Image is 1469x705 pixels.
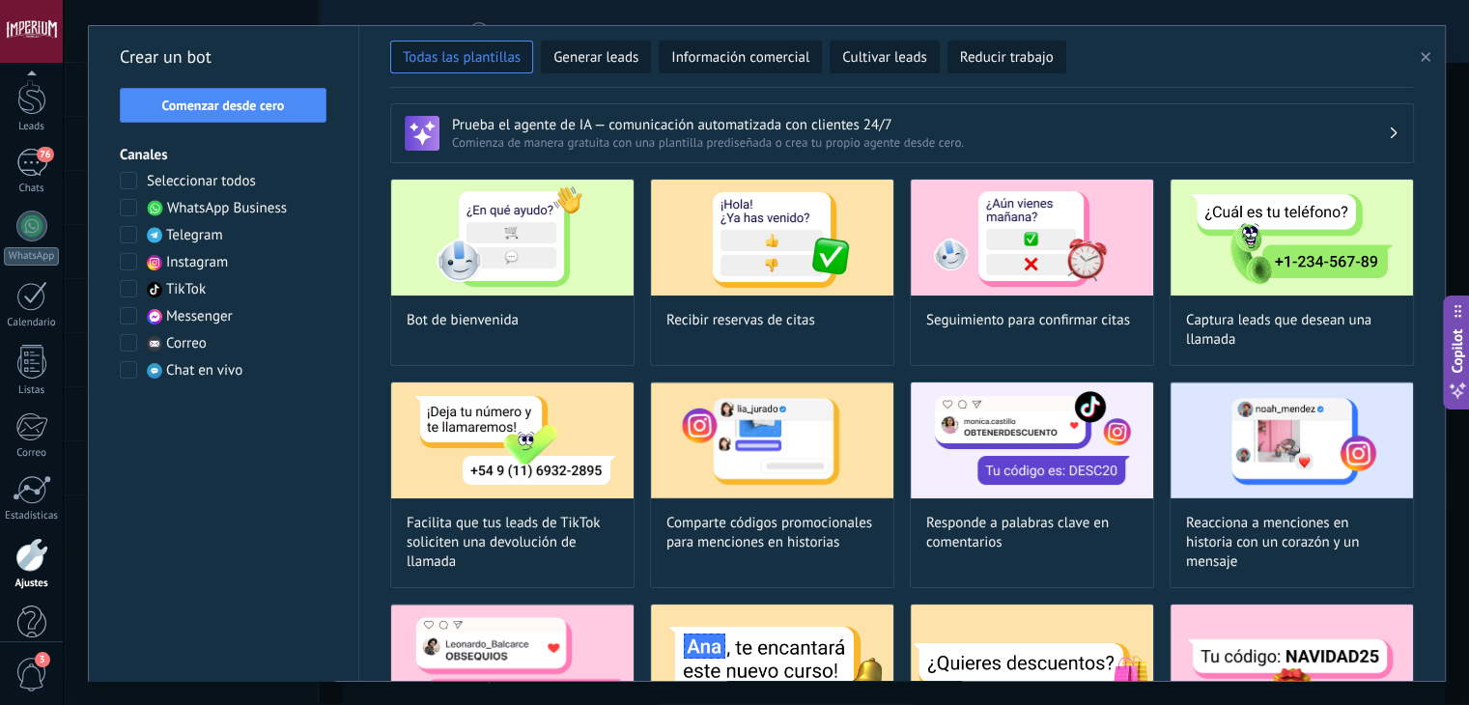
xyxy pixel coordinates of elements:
span: Correo [166,334,207,353]
img: Facilita que tus leads de TikTok soliciten una devolución de llamada [391,382,634,498]
img: Recibir reservas de citas [651,180,893,296]
button: Comenzar desde cero [120,88,326,123]
span: Telegram [166,226,223,245]
span: Comenzar desde cero [162,99,285,112]
img: Captura leads que desean una llamada [1171,180,1413,296]
span: TikTok [166,280,206,299]
img: Bot de bienvenida [391,180,634,296]
span: 3 [35,652,50,667]
div: Correo [4,447,60,460]
button: Generar leads [541,41,651,73]
span: Chat en vivo [166,361,242,381]
span: Reducir trabajo [960,48,1054,68]
span: Captura leads que desean una llamada [1186,311,1398,350]
button: Cultivar leads [830,41,939,73]
div: Calendario [4,317,60,329]
span: Messenger [166,307,233,326]
span: Seguimiento para confirmar citas [926,311,1130,330]
span: Comienza de manera gratuita con una plantilla prediseñada o crea tu propio agente desde cero. [452,134,1388,151]
span: Recibir reservas de citas [666,311,815,330]
span: Todas las plantillas [403,48,521,68]
span: WhatsApp Business [167,199,287,218]
span: Responde a palabras clave en comentarios [926,514,1138,552]
span: Reacciona a menciones en historia con un corazón y un mensaje [1186,514,1398,572]
img: Responde a palabras clave en comentarios [911,382,1153,498]
span: Instagram [166,253,228,272]
button: Todas las plantillas [390,41,533,73]
div: Ajustes [4,578,60,590]
h3: Prueba el agente de IA — comunicación automatizada con clientes 24/7 [452,116,1388,134]
img: Comparte códigos promocionales para menciones en historias [651,382,893,498]
span: 76 [37,147,53,162]
button: Reducir trabajo [947,41,1066,73]
span: Seleccionar todos [147,172,256,191]
div: WhatsApp [4,247,59,266]
div: Chats [4,183,60,195]
div: Listas [4,384,60,397]
span: Cultivar leads [842,48,926,68]
div: Leads [4,121,60,133]
div: Estadísticas [4,510,60,522]
h3: Canales [120,146,327,164]
span: Facilita que tus leads de TikTok soliciten una devolución de llamada [407,514,618,572]
img: Seguimiento para confirmar citas [911,180,1153,296]
span: Generar leads [553,48,638,68]
span: Comparte códigos promocionales para menciones en historias [666,514,878,552]
span: Bot de bienvenida [407,311,519,330]
span: Información comercial [671,48,809,68]
span: Copilot [1448,329,1467,374]
h2: Crear un bot [120,42,327,72]
button: Información comercial [659,41,822,73]
img: Reacciona a menciones en historia con un corazón y un mensaje [1171,382,1413,498]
